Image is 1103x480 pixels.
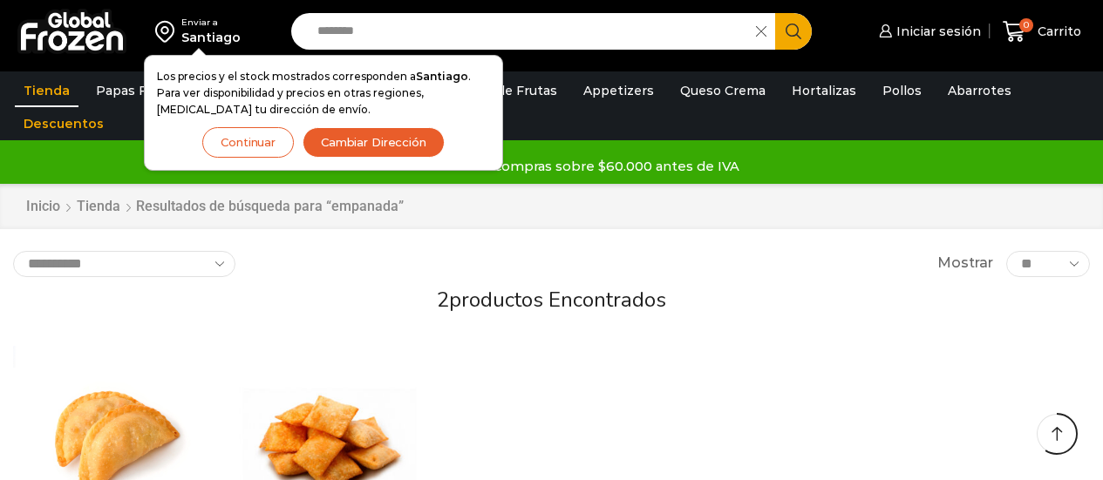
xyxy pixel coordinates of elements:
a: Descuentos [15,107,112,140]
strong: Santiago [416,70,468,83]
a: Appetizers [575,74,663,107]
a: Inicio [25,197,61,217]
select: Pedido de la tienda [13,251,235,277]
a: Hortalizas [783,74,865,107]
a: Pulpa de Frutas [448,74,566,107]
a: Pollos [874,74,930,107]
nav: Breadcrumb [25,197,404,217]
img: address-field-icon.svg [155,17,181,46]
a: Papas Fritas [87,74,184,107]
span: Iniciar sesión [892,23,981,40]
button: Cambiar Dirección [303,127,445,158]
p: Los precios y el stock mostrados corresponden a . Para ver disponibilidad y precios en otras regi... [157,68,490,118]
a: Abarrotes [939,74,1020,107]
button: Continuar [202,127,294,158]
span: Carrito [1033,23,1081,40]
span: Mostrar [937,254,993,274]
a: Iniciar sesión [875,14,981,49]
a: Queso Crema [671,74,774,107]
h1: Resultados de búsqueda para “empanada” [136,198,404,214]
a: Tienda [15,74,78,107]
span: productos encontrados [449,286,666,314]
span: 0 [1019,18,1033,32]
a: 0 Carrito [998,11,1086,52]
button: Search button [775,13,812,50]
div: Enviar a [181,17,241,29]
span: 2 [437,286,449,314]
div: Santiago [181,29,241,46]
a: Tienda [76,197,121,217]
